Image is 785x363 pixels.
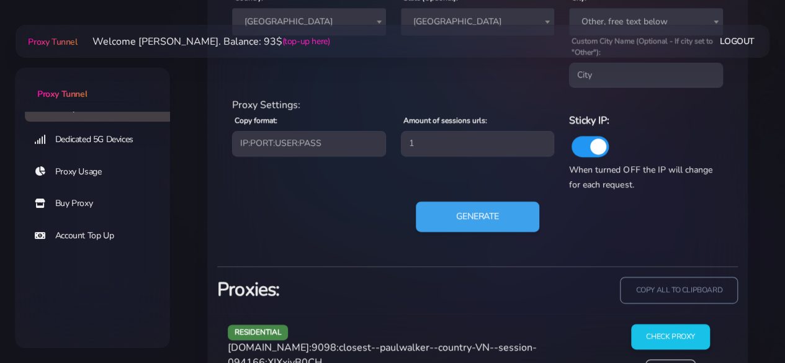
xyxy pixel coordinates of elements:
a: Buy Proxy [25,189,180,218]
h3: Proxies: [217,277,470,302]
span: Dubai [408,13,547,30]
span: United Arab Emirates [232,8,386,35]
label: Amount of sessions urls: [403,115,487,126]
input: City [569,63,723,87]
div: Proxy Settings: [225,97,730,112]
a: Dedicated 5G Devices [25,125,180,154]
span: Other, free text below [576,13,715,30]
li: Welcome [PERSON_NAME]. Balance: 93$ [78,34,330,49]
a: Logout [720,30,755,53]
h6: Sticky IP: [569,112,723,128]
iframe: Webchat Widget [725,303,769,347]
span: Dubai [401,8,555,35]
a: Proxy Tunnel [25,32,77,52]
label: Copy format: [235,115,277,126]
span: United Arab Emirates [240,13,379,30]
a: Account Top Up [25,222,180,250]
input: copy all to clipboard [620,277,738,303]
span: When turned OFF the IP will change for each request. [569,164,712,190]
input: Check Proxy [631,324,710,349]
span: Other, free text below [569,8,723,35]
a: (top-up here) [282,35,330,48]
a: Proxy Tunnel [15,68,170,101]
a: Proxy Usage [25,158,180,186]
span: Proxy Tunnel [28,36,77,48]
span: Proxy Tunnel [37,88,87,100]
span: residential [228,325,289,340]
button: Generate [416,202,539,232]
